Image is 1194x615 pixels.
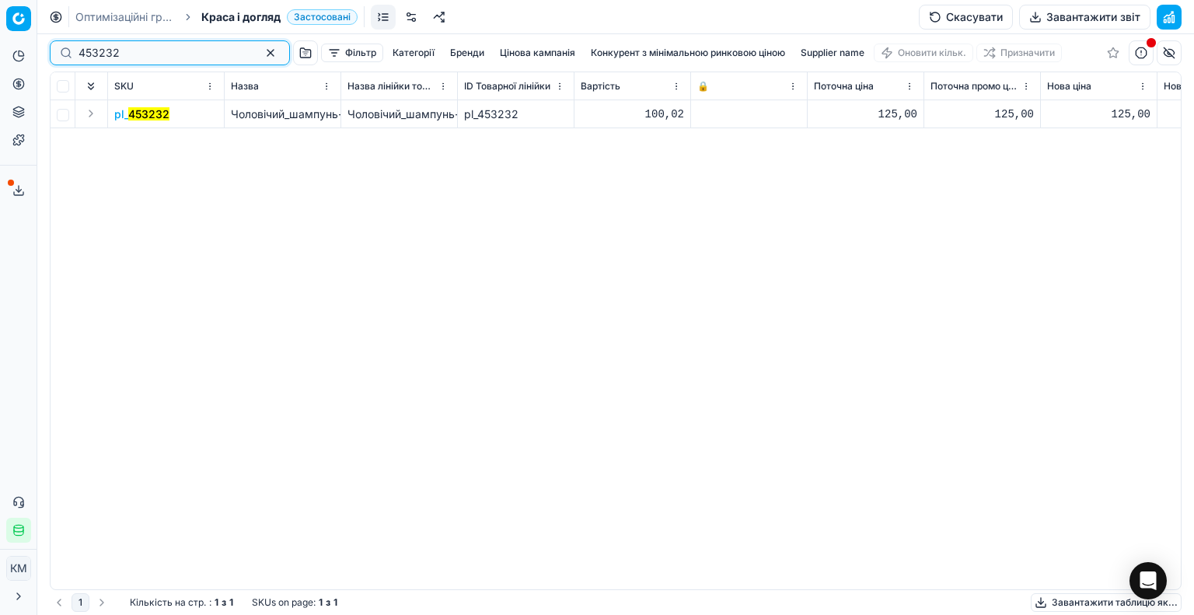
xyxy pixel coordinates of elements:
span: Назва лінійки товарів [347,80,435,93]
span: Кількість на стр. [130,596,206,609]
span: Поточна ціна [814,80,874,93]
button: Expand all [82,77,100,96]
button: Фільтр [321,44,383,62]
div: 125,00 [814,107,917,122]
button: Expand [82,104,100,123]
div: Чоловічий_шампунь-гель_для_душу_3_в_1_Dalas_Total_Clean_1_л_(721280) [347,107,451,122]
button: Supplier name [794,44,871,62]
span: Застосовані [287,9,358,25]
button: Завантажити таблицю як... [1031,593,1182,612]
button: Конкурент з мінімальною ринковою ціною [585,44,791,62]
div: : [130,596,233,609]
mark: 453232 [128,107,169,121]
button: Цінова кампанія [494,44,581,62]
button: КM [6,556,31,581]
button: 1 [72,593,89,612]
span: SKUs on page : [252,596,316,609]
button: Призначити [976,44,1062,62]
strong: з [326,596,330,609]
span: SKU [114,80,134,93]
span: pl_ [114,107,169,122]
span: Поточна промо ціна [930,80,1018,93]
div: pl_453232 [464,107,567,122]
button: Бренди [444,44,491,62]
div: 125,00 [930,107,1034,122]
div: 125,00 [1047,107,1150,122]
button: pl_453232 [114,107,169,122]
nav: pagination [50,593,111,612]
span: Краса і доглядЗастосовані [201,9,358,25]
span: Краса і догляд [201,9,281,25]
strong: з [222,596,226,609]
span: Назва [231,80,259,93]
button: Скасувати [919,5,1013,30]
a: Оптимізаційні групи [75,9,175,25]
span: КM [7,557,30,580]
div: Open Intercom Messenger [1129,562,1167,599]
input: Пошук по SKU або назві [79,45,249,61]
nav: breadcrumb [75,9,358,25]
button: Оновити кільк. [874,44,973,62]
span: Нова ціна [1047,80,1091,93]
button: Категорії [386,44,441,62]
span: ID Товарної лінійки [464,80,550,93]
strong: 1 [319,596,323,609]
strong: 1 [333,596,337,609]
button: Go to next page [93,593,111,612]
span: Вартість [581,80,620,93]
span: Чоловічий_шампунь-гель_для_душу_3_в_1_Dalas_Total_Clean_1_л_(721280) [231,107,618,121]
strong: 1 [215,596,218,609]
div: 100,02 [581,107,684,122]
button: Завантажити звіт [1019,5,1150,30]
strong: 1 [229,596,233,609]
span: 🔒 [697,80,709,93]
button: Go to previous page [50,593,68,612]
